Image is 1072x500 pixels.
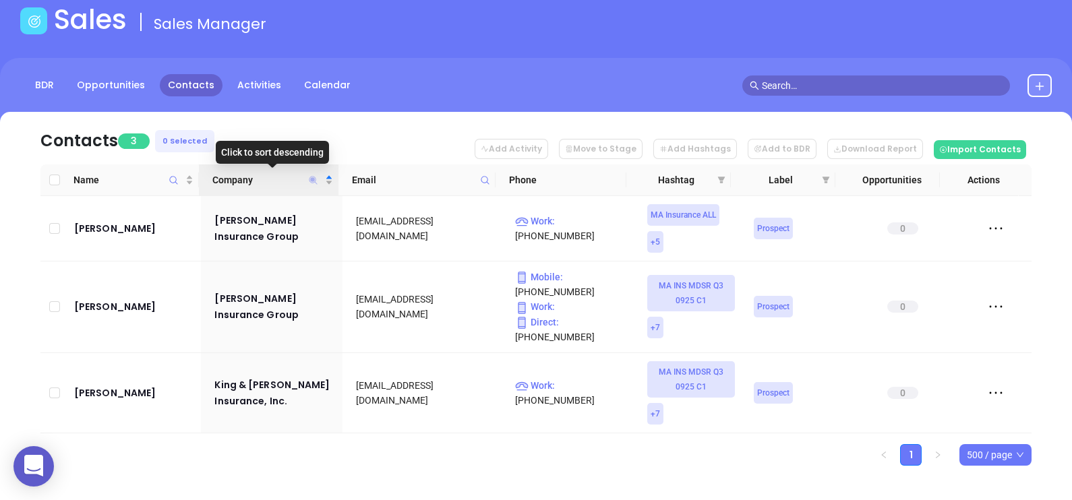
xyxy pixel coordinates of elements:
input: Search… [762,78,1003,93]
span: search [750,81,759,90]
div: Click to sort descending [216,141,329,164]
span: Work : [515,301,555,312]
th: Actions [940,164,1018,196]
span: MA INS MDSR Q3 0925 C1 [651,365,731,394]
span: 0 [887,387,918,399]
span: Hashtag [640,173,712,187]
button: right [927,444,949,466]
span: + 7 [651,406,660,421]
a: Activities [229,74,289,96]
span: Sales Manager [154,13,266,34]
a: Calendar [296,74,359,96]
p: [PHONE_NUMBER] [515,378,629,408]
span: Work : [515,216,555,226]
div: [EMAIL_ADDRESS][DOMAIN_NAME] [356,378,496,408]
span: filter [715,170,728,190]
span: 0 [887,301,918,313]
li: Next Page [927,444,949,466]
a: 1 [901,445,921,465]
span: Work : [515,380,555,391]
div: [EMAIL_ADDRESS][DOMAIN_NAME] [356,214,496,243]
span: MA INS MDSR Q3 0925 C1 [651,278,731,308]
th: Opportunities [835,164,940,196]
div: [EMAIL_ADDRESS][DOMAIN_NAME] [356,292,496,321]
a: [PERSON_NAME] [74,385,196,401]
span: Company [212,173,322,187]
span: 500 / page [967,445,1024,465]
span: filter [819,170,833,190]
th: Phone [496,164,626,196]
span: filter [822,176,830,184]
span: Prospect [757,221,790,236]
span: Label [744,173,816,187]
span: 0 [887,222,918,235]
a: [PERSON_NAME] Insurance Group [214,212,337,245]
div: Page Size [959,444,1032,466]
a: Opportunities [69,74,153,96]
p: [PHONE_NUMBER] [515,270,629,299]
span: MA Insurance ALL [651,208,716,222]
th: Company [199,164,338,196]
button: left [873,444,895,466]
span: Name [73,173,183,187]
li: 1 [900,444,922,466]
th: Name [68,164,199,196]
h1: Sales [54,3,127,36]
li: Previous Page [873,444,895,466]
span: left [880,451,888,459]
p: [PHONE_NUMBER] [515,214,629,243]
span: Direct : [515,317,559,327]
button: Import Contacts [934,140,1026,159]
span: Email [352,173,475,187]
div: 0 Selected [155,130,214,152]
a: [PERSON_NAME] [74,299,196,315]
a: BDR [27,74,62,96]
span: + 7 [651,320,660,335]
a: Contacts [160,74,222,96]
span: right [934,451,942,459]
span: Mobile : [515,272,563,282]
p: [PHONE_NUMBER] [515,315,629,344]
a: [PERSON_NAME] Insurance Group [214,290,337,323]
span: Prospect [757,299,790,314]
a: King & [PERSON_NAME] Insurance, Inc. [214,377,337,409]
span: Prospect [757,385,790,400]
span: 3 [118,133,150,149]
a: [PERSON_NAME] [74,220,196,237]
div: Contacts [40,129,118,153]
span: filter [717,176,725,184]
span: + 5 [651,235,660,249]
